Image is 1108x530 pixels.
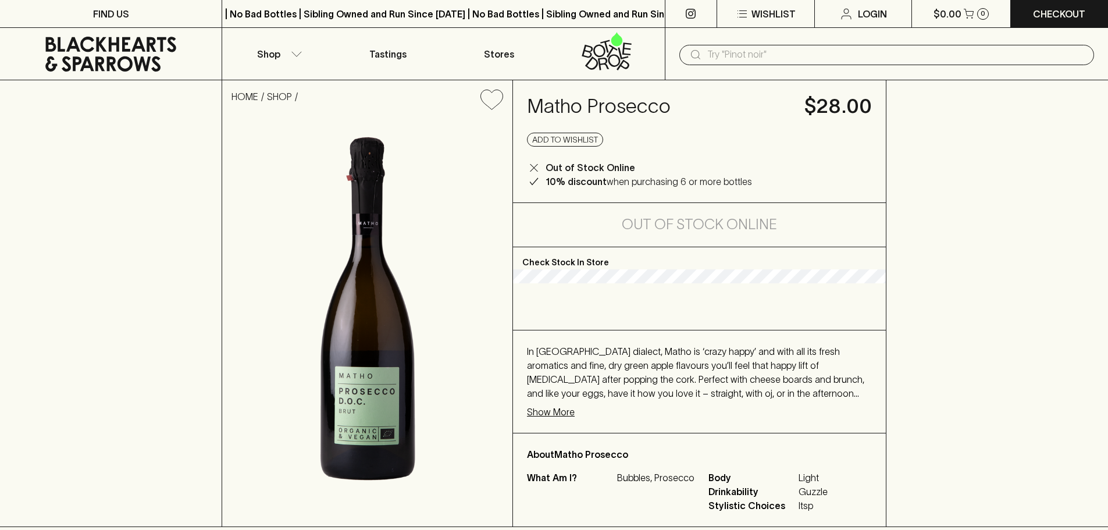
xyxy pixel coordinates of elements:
a: SHOP [267,91,292,102]
p: $0.00 [934,7,961,21]
p: Tastings [369,47,407,61]
span: Drinkability [708,485,796,499]
button: Add to wishlist [527,133,603,147]
h5: Out of Stock Online [622,215,777,234]
a: HOME [231,91,258,102]
b: 10% discount [546,176,607,187]
img: 36494.png [222,119,512,527]
p: FIND US [93,7,129,21]
p: What Am I? [527,471,614,485]
span: Itsp [799,499,828,513]
span: Stylistic Choices [708,499,796,513]
p: Wishlist [751,7,796,21]
p: when purchasing 6 or more bottles [546,175,752,188]
p: 0 [981,10,985,17]
span: In [GEOGRAPHIC_DATA] dialect, Matho is ‘crazy happy’ and with all its fresh aromatics and fine, d... [527,346,864,440]
p: Shop [257,47,280,61]
button: Shop [222,28,333,80]
span: Guzzle [799,485,828,499]
p: Stores [484,47,514,61]
p: Bubbles, Prosecco [617,471,694,485]
h4: $28.00 [804,94,872,119]
p: Check Stock In Store [513,247,886,269]
span: Light [799,471,828,485]
span: Body [708,471,796,485]
p: Out of Stock Online [546,161,635,175]
h4: Matho Prosecco [527,94,790,119]
button: Add to wishlist [476,85,508,115]
a: Tastings [333,28,443,80]
p: About Matho Prosecco [527,447,872,461]
p: Login [858,7,887,21]
a: Stores [444,28,554,80]
p: Show More [527,405,575,419]
input: Try "Pinot noir" [707,45,1085,64]
p: Checkout [1033,7,1085,21]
